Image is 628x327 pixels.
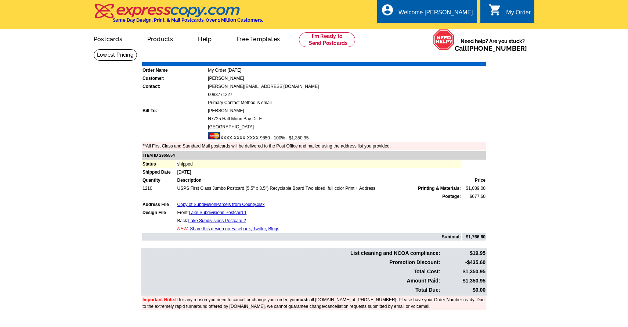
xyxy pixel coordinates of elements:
td: List cleaning and NCOA compliance: [142,249,441,257]
a: [PHONE_NUMBER] [467,45,527,52]
td: Customer: [142,75,207,82]
td: Price [462,177,486,184]
td: 6083771227 [207,91,486,98]
font: Important Note: [142,297,175,302]
td: My Order [DATE] [207,67,486,74]
td: Contact: [142,83,207,90]
td: **All First Class and Standard Mail postcards will be delivered to the Post Office and mailed usi... [142,142,486,150]
td: Front: [177,209,461,216]
td: Description [177,177,461,184]
td: XXXX-XXXX-XXXX-9850 - 100% - $1,350.95 [207,131,486,142]
td: N7725 Half Moon Bay Dr. E [207,115,486,122]
a: Lake Subdivisions Postcard 2 [188,218,246,223]
a: Copy of SubdivisionParcels from County.xlsx [177,202,265,207]
b: must [297,297,307,302]
a: Help [186,30,223,47]
td: Order Name [142,67,207,74]
span: NEW: [177,226,189,231]
a: Share this design on Facebook, Twitter, Blogs [190,226,279,231]
td: $1,089.00 [462,185,486,192]
td: Total Due: [142,286,441,294]
span: Call [455,45,527,52]
td: [PERSON_NAME][EMAIL_ADDRESS][DOMAIN_NAME] [207,83,486,90]
td: USPS First Class Jumbo Postcard (5.5" x 8.5") Recyclable Board Two sided, full color Print + Address [177,185,461,192]
a: Same Day Design, Print, & Mail Postcards. Over 1 Million Customers. [94,9,263,23]
td: ITEM ID 2965554 [142,151,486,160]
span: Printing & Materials: [418,185,461,192]
td: $0.00 [441,286,486,294]
td: If for any reason you need to cancel or change your order, you call [DOMAIN_NAME] at [PHONE_NUMBE... [142,296,486,310]
td: $19.95 [441,249,486,257]
td: Promotion Discount: [142,258,441,267]
td: [PERSON_NAME] [207,75,486,82]
td: Shipped Date [142,168,176,176]
td: Amount Paid: [142,277,441,285]
a: Free Templates [225,30,292,47]
div: Welcome [PERSON_NAME] [398,9,473,19]
td: [GEOGRAPHIC_DATA] [207,123,486,131]
i: shopping_cart [488,3,502,17]
td: [DATE] [177,168,461,176]
td: $677.60 [462,193,486,200]
td: Total Cost: [142,267,441,276]
td: Design File [142,209,176,216]
td: [PERSON_NAME] [207,107,486,114]
img: help [433,29,455,50]
td: Primary Contact Method is email [207,99,486,106]
td: Back: [177,217,461,224]
td: Quantity [142,177,176,184]
a: Lake Subdivisions Postcard 1 [189,210,246,215]
td: $1,350.95 [441,277,486,285]
h4: Same Day Design, Print, & Mail Postcards. Over 1 Million Customers. [113,17,263,23]
span: Need help? Are you stuck? [455,38,531,52]
td: Subtotal: [142,233,461,241]
a: Postcards [82,30,134,47]
td: $1,350.95 [441,267,486,276]
td: 1210 [142,185,176,192]
div: My Order [506,9,531,19]
td: $1,766.60 [462,233,486,241]
td: shipped [177,160,461,168]
td: -$435.60 [441,258,486,267]
td: Status [142,160,176,168]
a: Products [136,30,185,47]
strong: Postage: [442,194,461,199]
td: Address File [142,201,176,208]
td: Bill To: [142,107,207,114]
img: mast.gif [208,132,220,139]
a: shopping_cart My Order [488,8,531,17]
i: account_circle [381,3,394,17]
